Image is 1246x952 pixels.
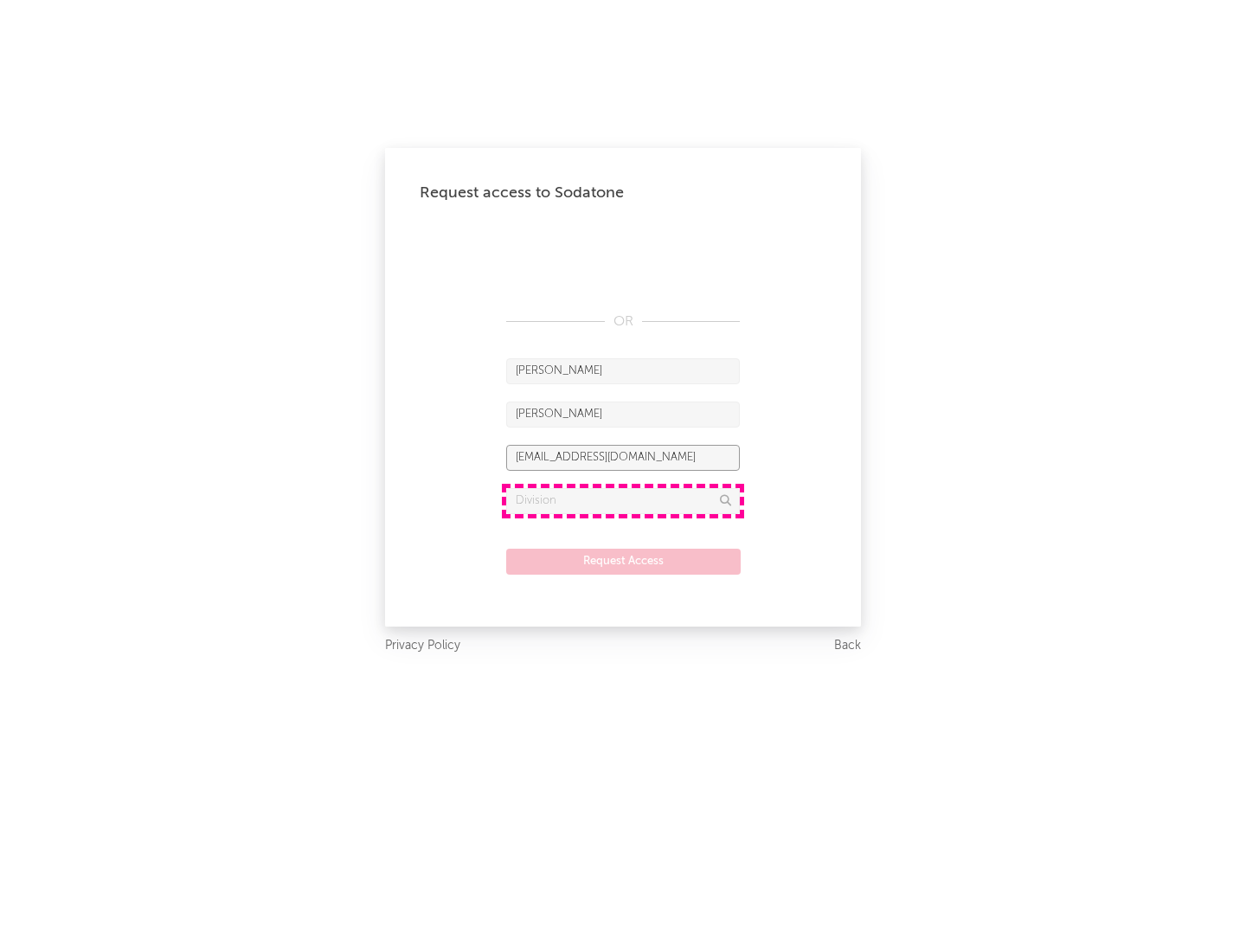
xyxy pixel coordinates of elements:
[420,183,826,203] div: Request access to Sodatone
[385,635,460,657] a: Privacy Policy
[506,402,740,428] input: Last Name
[834,635,861,657] a: Back
[506,358,740,384] input: First Name
[506,549,741,575] button: Request Access
[506,312,740,332] div: OR
[506,445,740,471] input: Email
[506,488,740,514] input: Division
